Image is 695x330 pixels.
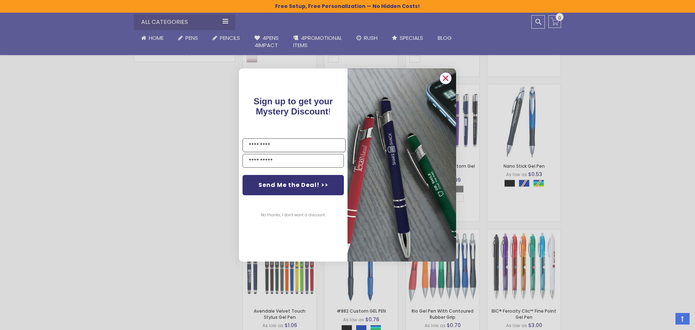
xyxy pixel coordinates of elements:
[347,68,456,262] img: pop-up-image
[254,96,333,116] span: Sign up to get your Mystery Discount
[439,72,452,84] button: Close dialog
[254,96,333,116] span: !
[635,310,695,330] iframe: Google Customer Reviews
[243,175,344,195] button: Send Me the Deal! >>
[257,206,329,224] button: No thanks, I don't want a discount.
